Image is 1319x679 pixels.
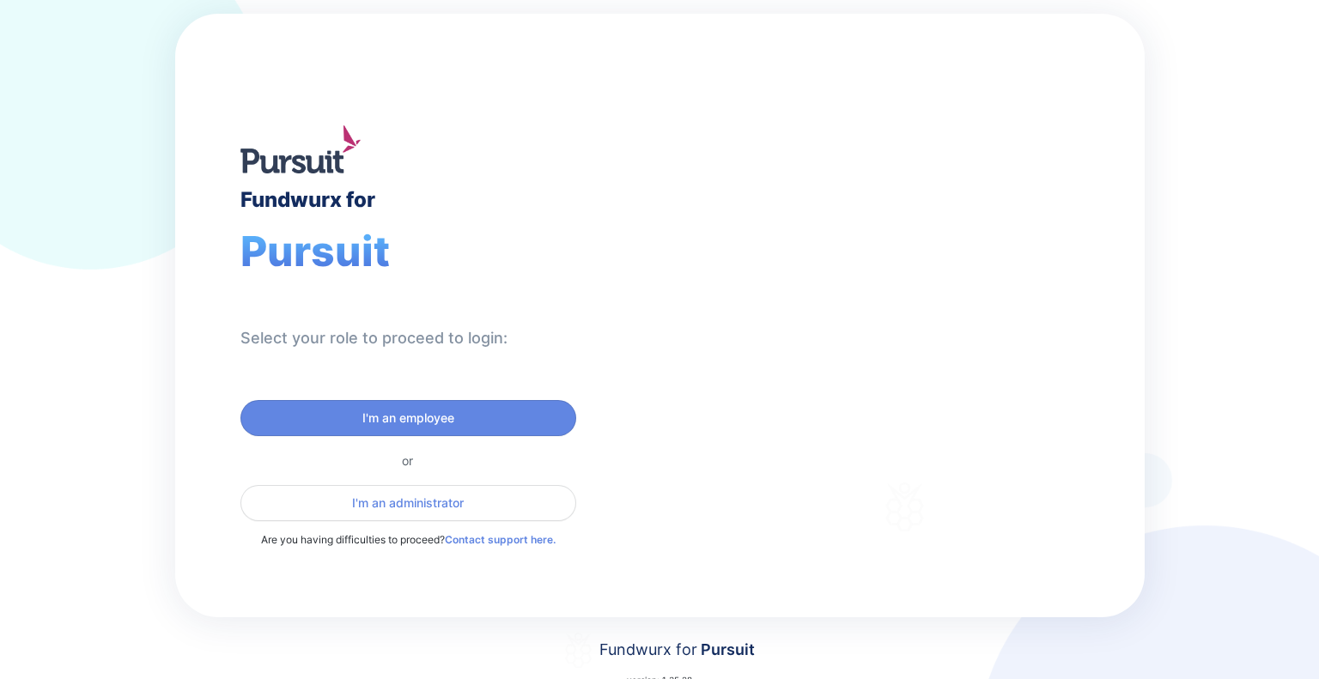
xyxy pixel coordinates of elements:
[599,638,755,662] div: Fundwurx for
[240,187,375,212] div: Fundwurx for
[240,531,576,549] p: Are you having difficulties to proceed?
[445,533,556,546] a: Contact support here.
[240,453,576,468] div: or
[697,640,755,658] span: Pursuit
[757,241,892,258] div: Welcome to
[240,400,576,436] button: I'm an employee
[757,341,1052,389] div: Thank you for choosing Fundwurx as your partner in driving positive social impact!
[240,125,361,173] img: logo.jpg
[240,485,576,521] button: I'm an administrator
[757,264,955,306] div: Fundwurx
[240,328,508,349] div: Select your role to proceed to login:
[240,226,390,276] span: Pursuit
[352,494,464,512] span: I'm an administrator
[362,409,454,427] span: I'm an employee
